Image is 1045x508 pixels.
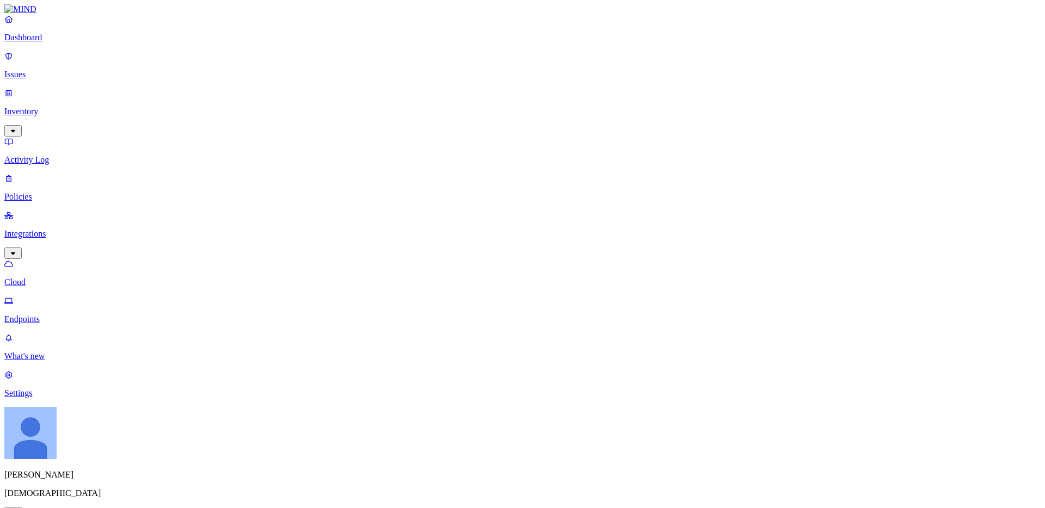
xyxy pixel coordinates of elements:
a: Integrations [4,210,1041,257]
p: Inventory [4,107,1041,116]
p: Dashboard [4,33,1041,42]
p: Integrations [4,229,1041,239]
p: [DEMOGRAPHIC_DATA] [4,488,1041,498]
img: Ignacio Rodriguez Paez [4,407,57,459]
p: What's new [4,351,1041,361]
a: Endpoints [4,296,1041,324]
a: What's new [4,333,1041,361]
p: Activity Log [4,155,1041,165]
p: Policies [4,192,1041,202]
p: Settings [4,388,1041,398]
img: MIND [4,4,36,14]
a: Dashboard [4,14,1041,42]
p: Cloud [4,277,1041,287]
a: Activity Log [4,137,1041,165]
a: MIND [4,4,1041,14]
p: [PERSON_NAME] [4,470,1041,480]
a: Policies [4,174,1041,202]
a: Settings [4,370,1041,398]
a: Issues [4,51,1041,79]
p: Issues [4,70,1041,79]
a: Cloud [4,259,1041,287]
a: Inventory [4,88,1041,135]
p: Endpoints [4,314,1041,324]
